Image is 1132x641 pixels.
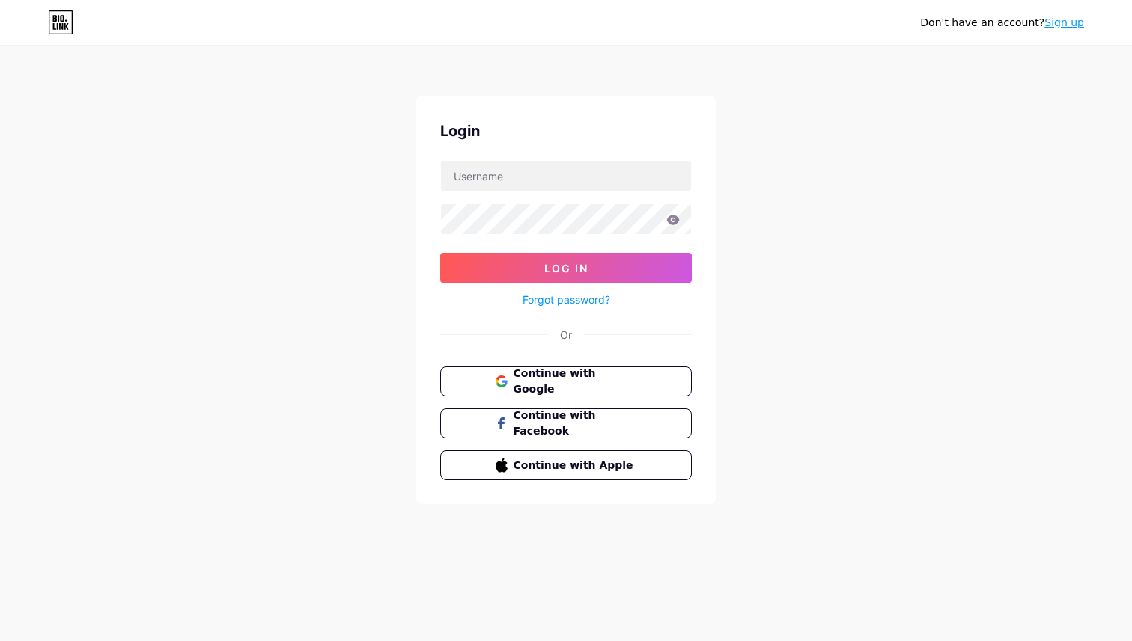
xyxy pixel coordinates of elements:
[560,327,572,343] div: Or
[544,262,588,275] span: Log In
[514,458,637,473] span: Continue with Apple
[920,15,1084,31] div: Don't have an account?
[514,366,637,397] span: Continue with Google
[440,450,692,480] button: Continue with Apple
[440,366,692,396] button: Continue with Google
[523,292,610,307] a: Forgot password?
[440,408,692,438] button: Continue with Facebook
[514,408,637,439] span: Continue with Facebook
[440,120,692,142] div: Login
[440,253,692,283] button: Log In
[441,161,691,191] input: Username
[1044,16,1084,28] a: Sign up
